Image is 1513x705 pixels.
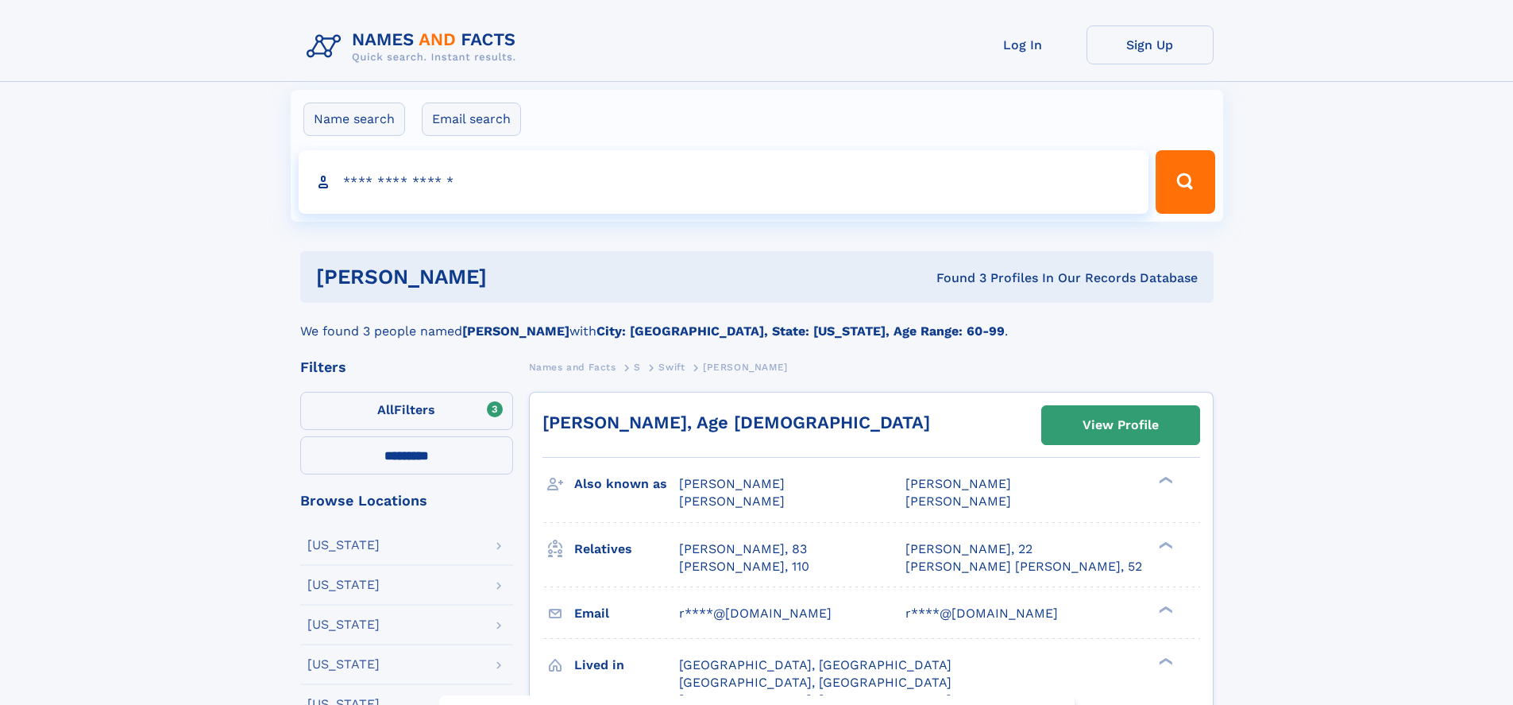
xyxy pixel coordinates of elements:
[658,362,685,373] span: Swift
[905,476,1011,491] span: [PERSON_NAME]
[1155,475,1174,486] div: ❯
[574,471,679,498] h3: Also known as
[300,494,513,508] div: Browse Locations
[634,362,641,373] span: S
[307,618,380,631] div: [US_STATE]
[679,540,807,558] a: [PERSON_NAME], 83
[307,579,380,591] div: [US_STATE]
[422,103,521,136] label: Email search
[1155,540,1174,550] div: ❯
[299,150,1149,214] input: search input
[1155,656,1174,666] div: ❯
[712,269,1198,287] div: Found 3 Profiles In Our Records Database
[542,413,930,432] a: [PERSON_NAME], Age [DEMOGRAPHIC_DATA]
[679,494,785,509] span: [PERSON_NAME]
[596,323,1005,339] b: City: [GEOGRAPHIC_DATA], State: [US_STATE], Age Range: 60-99
[316,267,712,287] h1: [PERSON_NAME]
[529,357,616,377] a: Names and Facts
[679,558,809,575] a: [PERSON_NAME], 110
[307,539,380,552] div: [US_STATE]
[1156,150,1214,214] button: Search Button
[905,540,1032,558] a: [PERSON_NAME], 22
[574,652,679,679] h3: Lived in
[1087,25,1214,64] a: Sign Up
[307,658,380,671] div: [US_STATE]
[905,558,1142,575] a: [PERSON_NAME] [PERSON_NAME], 52
[377,402,394,417] span: All
[303,103,405,136] label: Name search
[679,476,785,491] span: [PERSON_NAME]
[300,303,1214,341] div: We found 3 people named with .
[300,25,529,68] img: Logo Names and Facts
[658,357,685,377] a: Swift
[574,600,679,627] h3: Email
[300,392,513,430] label: Filters
[462,323,569,339] b: [PERSON_NAME]
[959,25,1087,64] a: Log In
[703,362,788,373] span: [PERSON_NAME]
[574,536,679,563] h3: Relatives
[1083,407,1159,444] div: View Profile
[634,357,641,377] a: S
[679,675,951,690] span: [GEOGRAPHIC_DATA], [GEOGRAPHIC_DATA]
[1042,406,1199,444] a: View Profile
[905,494,1011,509] span: [PERSON_NAME]
[300,360,513,374] div: Filters
[1155,604,1174,614] div: ❯
[679,657,951,672] span: [GEOGRAPHIC_DATA], [GEOGRAPHIC_DATA]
